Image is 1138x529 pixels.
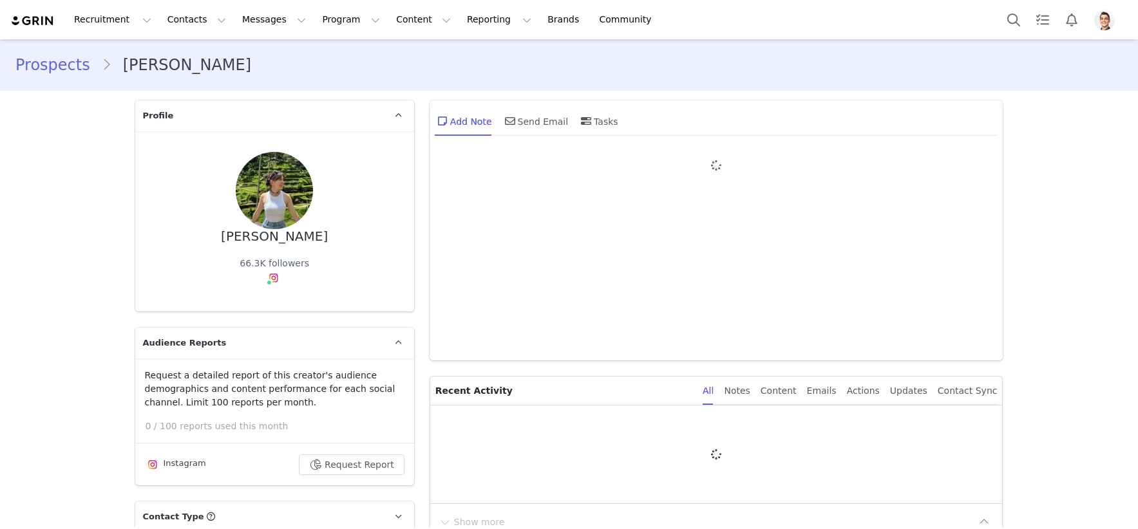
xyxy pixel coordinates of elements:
button: Content [388,5,459,34]
span: Audience Reports [143,337,227,349]
span: Contact Type [143,510,204,523]
button: Program [314,5,388,34]
img: 9460e031-877c-4bde-ad1b-ec486079f913.jpg [236,152,313,229]
img: instagram.svg [147,459,158,470]
div: Emails [807,376,837,405]
p: Recent Activity [435,376,692,405]
img: b163579c-c472-4dc5-8952-7f723047a54a.png [1094,10,1115,30]
div: Notes [724,376,750,405]
div: 66.3K followers [240,257,309,270]
div: Instagram [145,457,206,472]
a: Tasks [1029,5,1057,34]
div: Actions [847,376,880,405]
a: Community [592,5,665,34]
a: Prospects [15,53,102,77]
div: Send Email [502,106,569,136]
div: Updates [890,376,927,405]
div: Add Note [435,106,492,136]
button: Recruitment [66,5,159,34]
img: instagram.svg [269,273,279,283]
button: Profile [1086,10,1128,30]
img: grin logo [10,15,55,27]
button: Request Report [299,454,404,475]
span: Profile [143,109,174,122]
div: All [703,376,714,405]
button: Notifications [1057,5,1086,34]
button: Messages [234,5,314,34]
a: Brands [540,5,591,34]
p: 0 / 100 reports used this month [146,420,414,433]
div: [PERSON_NAME] [221,229,328,244]
div: Contact Sync [938,376,998,405]
div: Content [761,376,797,405]
div: Tasks [578,106,618,136]
button: Reporting [459,5,539,34]
button: Search [1000,5,1028,34]
p: Request a detailed report of this creator's audience demographics and content performance for eac... [145,369,404,409]
button: Contacts [160,5,234,34]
